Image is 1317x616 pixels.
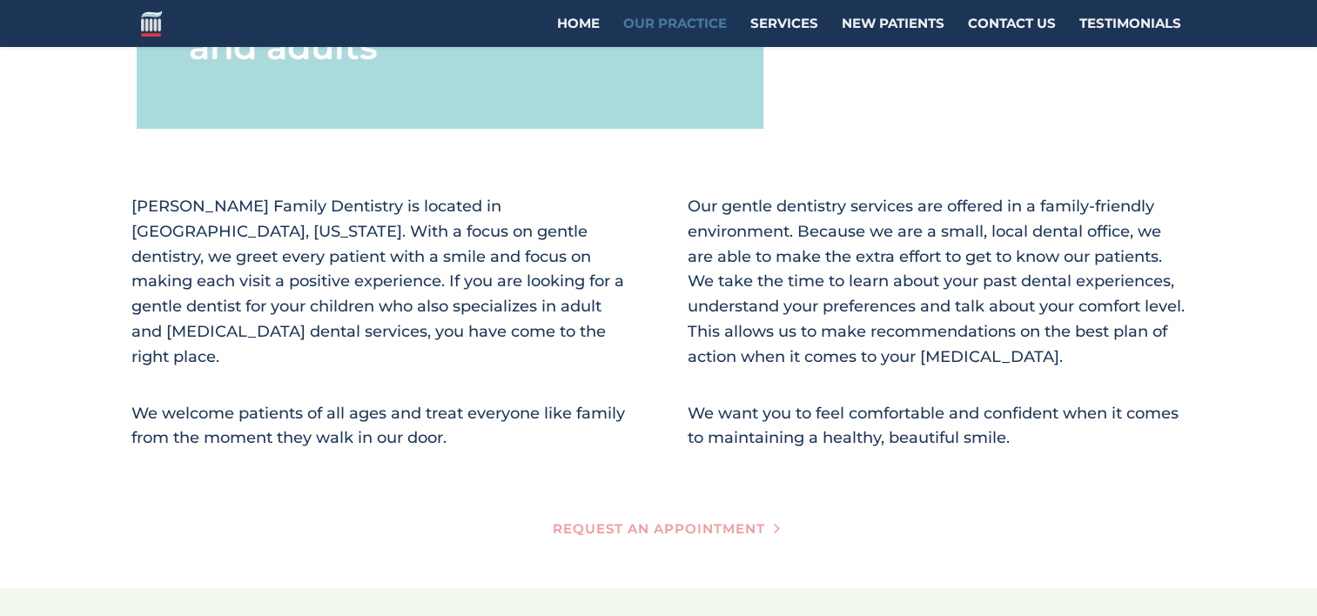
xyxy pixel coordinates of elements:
[842,17,944,47] a: New Patients
[688,401,1186,452] p: We want you to feel comfortable and confident when it comes to maintaining a healthy, beautiful s...
[688,194,1186,385] p: Our gentle dentistry services are offered in a family-friendly environment. Because we are a smal...
[750,17,818,47] a: Services
[1079,17,1181,47] a: Testimonials
[527,505,791,553] a: Request an Appointment
[968,17,1056,47] a: Contact Us
[557,17,600,47] a: Home
[623,17,727,47] a: Our Practice
[131,194,629,385] p: [PERSON_NAME] Family Dentistry is located in [GEOGRAPHIC_DATA], [US_STATE]. With a focus on gentl...
[141,10,162,36] img: Aderman Family Dentistry
[131,401,629,452] p: We welcome patients of all ages and treat everyone like family from the moment they walk in our d...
